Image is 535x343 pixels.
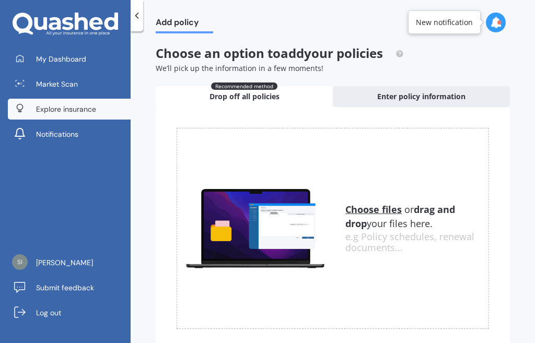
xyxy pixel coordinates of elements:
span: Log out [36,307,61,318]
span: Recommended method [211,82,277,90]
span: Market Scan [36,79,78,89]
span: to add your policies [267,44,383,62]
img: upload.de96410c8ce839c3fdd5.gif [177,185,333,271]
a: [PERSON_NAME] [8,252,131,273]
span: Explore insurance [36,104,96,114]
span: We’ll pick up the information in a few moments! [156,63,323,73]
a: Log out [8,302,131,323]
div: e.g Policy schedules, renewal documents... [345,231,489,254]
u: Choose files [345,203,402,216]
a: My Dashboard [8,49,131,69]
div: New notification [416,17,473,28]
a: Explore insurance [8,99,131,120]
a: Market Scan [8,74,131,94]
a: Notifications [8,124,131,145]
span: or your files here. [345,203,455,230]
span: Add policy [156,17,213,31]
img: cc969a6901ba43e373dc8826241c3cc7 [12,254,28,270]
b: drag and drop [345,203,455,230]
span: Enter policy information [377,91,466,102]
span: [PERSON_NAME] [36,257,93,268]
span: My Dashboard [36,54,86,64]
span: Drop off all policies [210,91,280,102]
span: Notifications [36,129,78,139]
a: Submit feedback [8,277,131,298]
span: Submit feedback [36,282,94,293]
span: Choose an option [156,44,404,62]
